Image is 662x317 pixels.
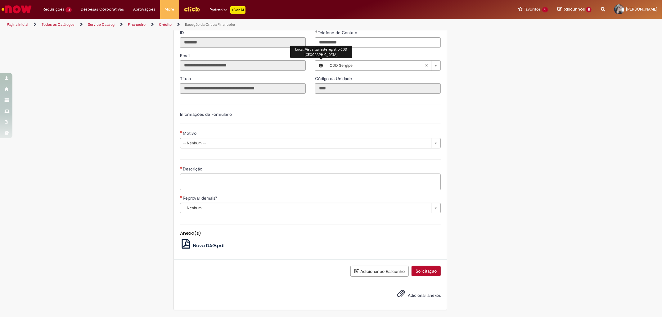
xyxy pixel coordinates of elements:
input: Email [180,60,306,71]
img: ServiceNow [1,3,33,16]
div: Padroniza [210,6,245,14]
span: -- Nenhum -- [183,138,428,148]
span: Obrigatório Preenchido [315,30,318,33]
label: Somente leitura - Título [180,75,192,82]
span: Rascunhos [563,6,585,12]
ul: Trilhas de página [5,19,437,30]
a: CDD SergipeLimpar campo Local [326,61,440,70]
a: Service Catalog [88,22,115,27]
span: Despesas Corporativas [81,6,124,12]
label: Somente leitura - ID [180,29,185,36]
span: [PERSON_NAME] [626,7,657,12]
span: Somente leitura - Título [180,76,192,81]
span: Favoritos [524,6,541,12]
button: Adicionar anexos [395,288,407,302]
span: Motivo [183,130,198,136]
span: Adicionar anexos [408,292,441,298]
h5: Anexo(s) [180,231,441,236]
a: Todos os Catálogos [42,22,74,27]
img: click_logo_yellow_360x200.png [184,4,200,14]
span: Nova DAG.pdf [193,242,225,249]
span: -- Nenhum -- [183,203,428,213]
span: 11 [586,7,592,12]
span: 13 [65,7,72,12]
button: Adicionar ao Rascunho [350,266,409,277]
abbr: Limpar campo Local [422,61,431,70]
span: CDD Sergipe [330,61,425,70]
span: Aprovações [133,6,155,12]
span: Necessários [180,196,183,198]
span: Telefone de Contato [318,30,358,35]
span: Reprovar demais? [183,195,218,201]
span: 41 [542,7,548,12]
span: Necessários [180,131,183,133]
label: Somente leitura - Email [180,52,191,59]
span: Somente leitura - ID [180,30,185,35]
span: Somente leitura - Código da Unidade [315,76,353,81]
button: Solicitação [412,266,441,276]
a: Exceção da Crítica Financeira [185,22,235,27]
input: Título [180,83,306,94]
span: Somente leitura - Email [180,53,191,58]
p: +GenAi [230,6,245,14]
div: Local, Visualizar este registro CDD [GEOGRAPHIC_DATA] [290,46,352,58]
a: Página inicial [7,22,28,27]
input: Telefone de Contato [315,37,441,48]
label: Informações de Formulário [180,111,232,117]
textarea: Descrição [180,174,441,190]
span: Requisições [43,6,64,12]
span: Necessários [180,166,183,169]
a: Nova DAG.pdf [180,242,225,249]
span: More [165,6,174,12]
button: Local, Visualizar este registro CDD Sergipe [315,61,326,70]
span: Descrição [183,166,204,172]
a: Rascunhos [557,7,592,12]
a: Crédito [159,22,172,27]
a: Financeiro [128,22,146,27]
input: Código da Unidade [315,83,441,94]
input: ID [180,37,306,48]
label: Somente leitura - Código da Unidade [315,75,353,82]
